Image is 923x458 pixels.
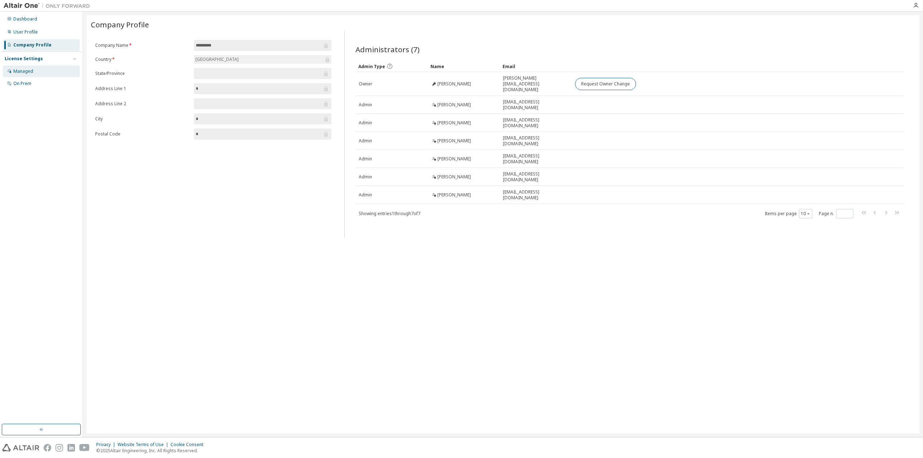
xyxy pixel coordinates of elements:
[437,102,471,108] span: [PERSON_NAME]
[359,138,372,144] span: Admin
[95,71,190,76] label: State/Province
[67,444,75,452] img: linkedin.svg
[765,209,812,218] span: Items per page
[359,120,372,126] span: Admin
[819,209,853,218] span: Page n.
[437,156,471,162] span: [PERSON_NAME]
[13,42,52,48] div: Company Profile
[359,174,372,180] span: Admin
[358,63,385,70] span: Admin Type
[359,156,372,162] span: Admin
[437,120,471,126] span: [PERSON_NAME]
[44,444,51,452] img: facebook.svg
[359,102,372,108] span: Admin
[91,19,149,30] span: Company Profile
[503,61,569,72] div: Email
[503,135,569,147] span: [EMAIL_ADDRESS][DOMAIN_NAME]
[503,153,569,165] span: [EMAIL_ADDRESS][DOMAIN_NAME]
[359,81,372,87] span: Owner
[56,444,63,452] img: instagram.svg
[95,57,190,62] label: Country
[359,192,372,198] span: Admin
[430,61,497,72] div: Name
[96,448,208,454] p: © 2025 Altair Engineering, Inc. All Rights Reserved.
[95,101,190,107] label: Address Line 2
[13,29,38,35] div: User Profile
[437,174,471,180] span: [PERSON_NAME]
[13,68,33,74] div: Managed
[5,56,43,62] div: License Settings
[503,189,569,201] span: [EMAIL_ADDRESS][DOMAIN_NAME]
[171,442,208,448] div: Cookie Consent
[95,86,190,92] label: Address Line 1
[13,81,31,86] div: On Prem
[194,55,240,63] div: [GEOGRAPHIC_DATA]
[503,99,569,111] span: [EMAIL_ADDRESS][DOMAIN_NAME]
[95,131,190,137] label: Postal Code
[575,78,636,90] button: Request Owner Change
[2,444,39,452] img: altair_logo.svg
[355,44,420,54] span: Administrators (7)
[437,192,471,198] span: [PERSON_NAME]
[95,43,190,48] label: Company Name
[194,55,331,64] div: [GEOGRAPHIC_DATA]
[503,171,569,183] span: [EMAIL_ADDRESS][DOMAIN_NAME]
[96,442,118,448] div: Privacy
[13,16,37,22] div: Dashboard
[503,117,569,129] span: [EMAIL_ADDRESS][DOMAIN_NAME]
[503,75,569,93] span: [PERSON_NAME][EMAIL_ADDRESS][DOMAIN_NAME]
[79,444,90,452] img: youtube.svg
[801,211,811,217] button: 10
[95,116,190,122] label: City
[4,2,94,9] img: Altair One
[437,81,471,87] span: [PERSON_NAME]
[359,210,420,217] span: Showing entries 1 through 7 of 7
[437,138,471,144] span: [PERSON_NAME]
[118,442,171,448] div: Website Terms of Use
